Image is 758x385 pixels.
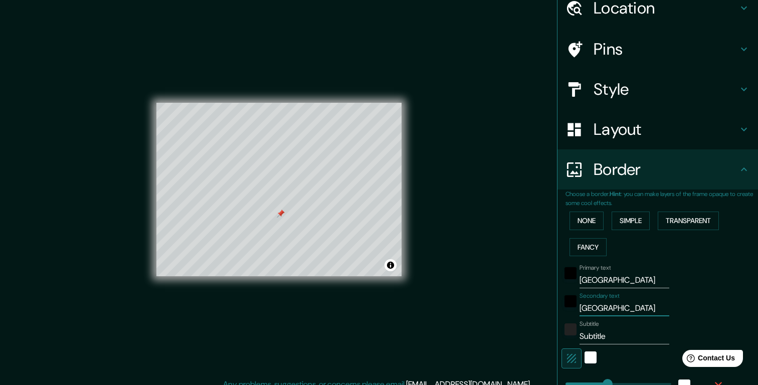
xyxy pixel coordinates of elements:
button: white [585,351,597,363]
h4: Style [594,79,738,99]
p: Choose a border. : you can make layers of the frame opaque to create some cool effects. [565,189,758,208]
div: Pins [557,29,758,69]
button: None [570,212,604,230]
h4: Pins [594,39,738,59]
b: Hint [610,190,621,198]
iframe: Help widget launcher [669,346,747,374]
button: Transparent [658,212,719,230]
div: Layout [557,109,758,149]
button: Fancy [570,238,607,257]
h4: Border [594,159,738,179]
button: color-222222 [564,323,577,335]
button: Simple [612,212,650,230]
div: Style [557,69,758,109]
div: Border [557,149,758,189]
label: Primary text [580,264,611,272]
h4: Layout [594,119,738,139]
label: Secondary text [580,292,620,300]
button: black [564,295,577,307]
button: black [564,267,577,279]
label: Subtitle [580,320,599,328]
button: Toggle attribution [385,259,397,271]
